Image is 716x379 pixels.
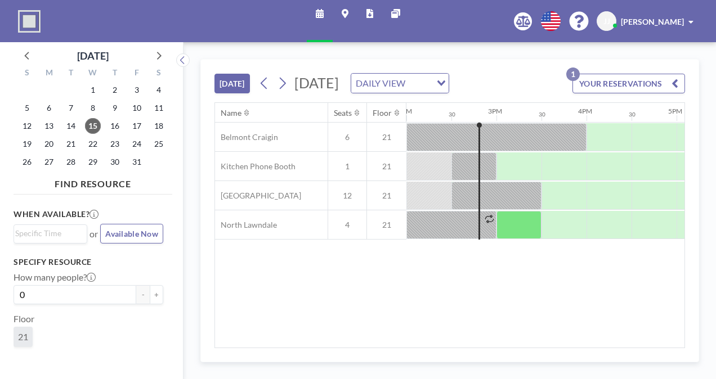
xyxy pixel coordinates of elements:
span: DAILY VIEW [353,76,408,91]
div: 30 [629,111,636,118]
span: 21 [367,161,406,172]
div: Floor [373,108,392,118]
div: F [126,66,147,81]
span: Wednesday, October 29, 2025 [85,154,101,170]
p: 1 [566,67,580,81]
div: 30 [449,111,455,118]
span: Monday, October 13, 2025 [41,118,57,134]
button: YOUR RESERVATIONS1 [572,74,685,93]
h3: Specify resource [14,257,163,267]
span: Friday, October 10, 2025 [129,100,145,116]
span: Wednesday, October 1, 2025 [85,82,101,98]
span: Friday, October 24, 2025 [129,136,145,152]
div: S [16,66,38,81]
span: Saturday, October 18, 2025 [151,118,167,134]
span: Friday, October 17, 2025 [129,118,145,134]
span: Monday, October 27, 2025 [41,154,57,170]
span: 4 [328,220,366,230]
span: Tuesday, October 21, 2025 [63,136,79,152]
div: 3PM [488,107,502,115]
span: 21 [18,331,28,342]
button: - [136,285,150,304]
span: Thursday, October 30, 2025 [107,154,123,170]
span: 1 [328,161,366,172]
img: organization-logo [18,10,41,33]
span: Friday, October 3, 2025 [129,82,145,98]
div: 5PM [668,107,682,115]
input: Search for option [409,76,430,91]
span: Sunday, October 26, 2025 [19,154,35,170]
span: Tuesday, October 7, 2025 [63,100,79,116]
button: [DATE] [214,74,250,93]
span: Wednesday, October 8, 2025 [85,100,101,116]
span: 21 [367,220,406,230]
span: Wednesday, October 22, 2025 [85,136,101,152]
span: Kitchen Phone Booth [215,161,296,172]
span: 12 [328,191,366,201]
span: Available Now [105,229,158,238]
div: Name [221,108,241,118]
span: Saturday, October 4, 2025 [151,82,167,98]
div: 4PM [578,107,592,115]
span: Tuesday, October 28, 2025 [63,154,79,170]
div: T [60,66,82,81]
span: Saturday, October 25, 2025 [151,136,167,152]
button: Available Now [100,224,163,243]
span: 21 [367,132,406,142]
label: Type [14,356,32,367]
div: 30 [539,111,545,118]
div: Search for option [14,225,87,242]
span: Sunday, October 12, 2025 [19,118,35,134]
span: [GEOGRAPHIC_DATA] [215,191,301,201]
div: [DATE] [77,48,109,64]
div: T [104,66,126,81]
span: JJ [603,16,610,26]
span: [PERSON_NAME] [621,17,684,26]
span: 6 [328,132,366,142]
button: + [150,285,163,304]
label: Floor [14,313,34,324]
span: Tuesday, October 14, 2025 [63,118,79,134]
span: North Lawndale [215,220,277,230]
span: [DATE] [294,74,339,91]
div: W [82,66,104,81]
span: Sunday, October 5, 2025 [19,100,35,116]
span: Saturday, October 11, 2025 [151,100,167,116]
h4: FIND RESOURCE [14,174,172,189]
span: Wednesday, October 15, 2025 [85,118,101,134]
input: Search for option [15,227,80,240]
div: Seats [334,108,352,118]
label: How many people? [14,272,96,283]
span: Friday, October 31, 2025 [129,154,145,170]
span: Thursday, October 23, 2025 [107,136,123,152]
span: Thursday, October 9, 2025 [107,100,123,116]
span: Thursday, October 2, 2025 [107,82,123,98]
span: Thursday, October 16, 2025 [107,118,123,134]
span: Monday, October 20, 2025 [41,136,57,152]
span: 21 [367,191,406,201]
span: Belmont Craigin [215,132,278,142]
span: Sunday, October 19, 2025 [19,136,35,152]
div: Search for option [351,74,449,93]
div: M [38,66,60,81]
div: S [147,66,169,81]
span: Monday, October 6, 2025 [41,100,57,116]
span: or [89,228,98,240]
